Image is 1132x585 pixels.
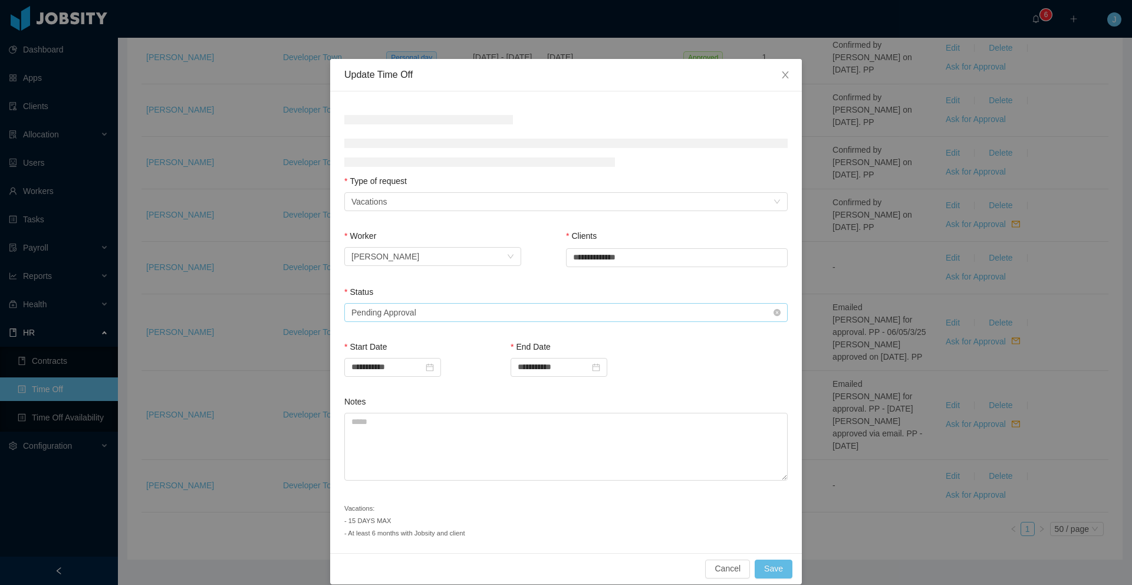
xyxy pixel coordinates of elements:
[781,70,790,80] i: icon: close
[592,363,600,372] i: icon: calendar
[426,363,434,372] i: icon: calendar
[344,176,407,186] label: Type of request
[344,287,373,297] label: Status
[344,68,788,81] div: Update Time Off
[511,342,551,351] label: End Date
[755,560,792,579] button: Save
[774,309,781,316] i: icon: close-circle
[344,231,376,241] label: Worker
[351,248,419,265] div: Pedro Pinheiro
[351,193,387,211] div: Vacations
[351,304,416,321] div: Pending Approval
[566,231,597,241] label: Clients
[705,560,750,579] button: Cancel
[344,413,788,481] textarea: Notes
[344,342,387,351] label: Start Date
[769,59,802,92] button: Close
[344,505,465,537] small: Vacations: - 15 DAYS MAX - At least 6 months with Jobsity and client
[344,397,366,406] label: Notes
